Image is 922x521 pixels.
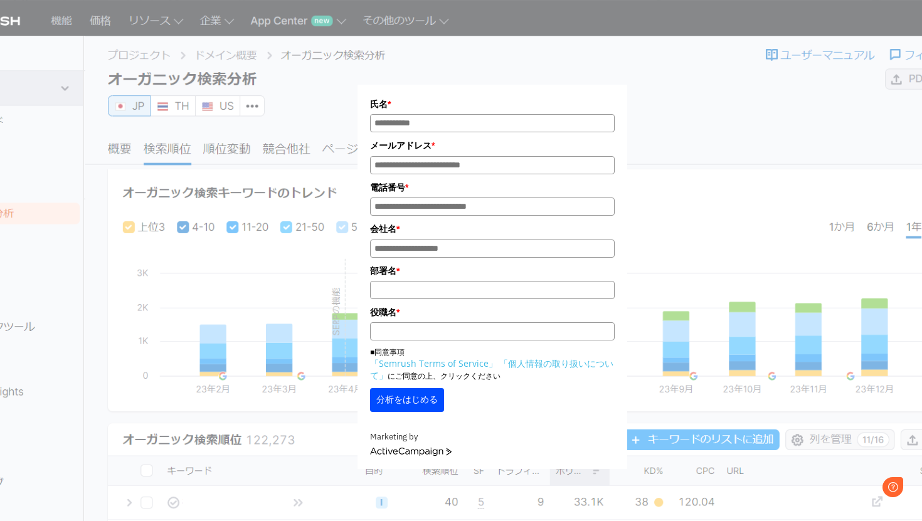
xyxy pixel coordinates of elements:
a: 「Semrush Terms of Service」 [370,357,497,369]
label: 氏名 [370,97,615,111]
iframe: Help widget launcher [810,472,908,507]
label: 部署名 [370,264,615,278]
label: 会社名 [370,222,615,236]
button: 分析をはじめる [370,388,444,412]
label: 役職名 [370,305,615,319]
label: 電話番号 [370,181,615,194]
label: メールアドレス [370,139,615,152]
p: ■同意事項 にご同意の上、クリックください [370,347,615,382]
a: 「個人情報の取り扱いについて」 [370,357,613,381]
div: Marketing by [370,431,615,444]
